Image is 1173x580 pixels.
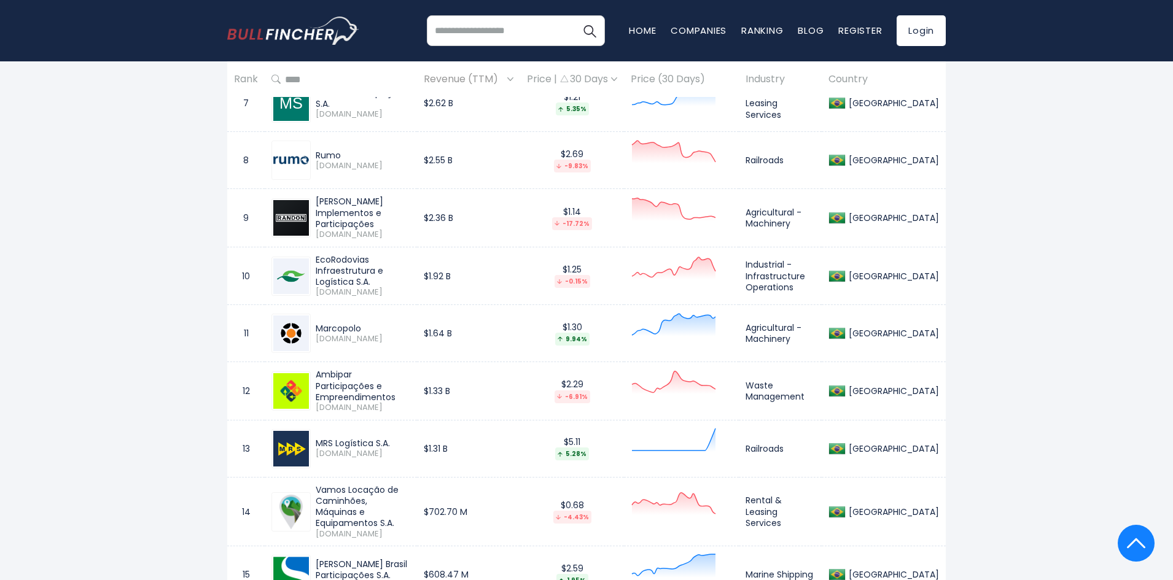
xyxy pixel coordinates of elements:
[273,431,309,466] img: MRSA3B.SA.png
[527,206,617,230] div: $1.14
[227,132,265,189] td: 8
[316,323,410,334] div: Marcopolo
[227,17,359,45] img: bullfincher logo
[527,91,617,115] div: $1.21
[527,379,617,403] div: $2.29
[227,305,265,362] td: 11
[555,447,589,460] div: 5.28%
[553,511,591,524] div: -4.43%
[739,362,822,420] td: Waste Management
[822,61,946,98] th: Country
[316,230,410,240] span: [DOMAIN_NAME]
[417,189,520,247] td: $2.36 B
[227,362,265,420] td: 12
[273,258,309,294] img: ECOR3.SA.png
[527,436,617,460] div: $5.11
[316,438,410,449] div: MRS Logística S.A.
[897,15,946,46] a: Login
[846,385,939,396] div: [GEOGRAPHIC_DATA]
[316,449,410,459] span: [DOMAIN_NAME]
[424,70,504,89] span: Revenue (TTM)
[555,333,590,346] div: 9.94%
[739,477,822,546] td: Rental & Leasing Services
[417,477,520,546] td: $702.70 M
[846,569,939,580] div: [GEOGRAPHIC_DATA]
[273,494,309,530] img: VAMO3.SA.png
[273,200,309,236] img: RAPT3.SA.png
[417,132,520,189] td: $2.55 B
[316,109,410,120] span: [DOMAIN_NAME]
[739,420,822,477] td: Railroads
[671,24,727,37] a: Companies
[555,275,590,288] div: -0.15%
[417,362,520,420] td: $1.33 B
[417,75,520,132] td: $2.62 B
[846,328,939,339] div: [GEOGRAPHIC_DATA]
[527,322,617,346] div: $1.30
[846,212,939,223] div: [GEOGRAPHIC_DATA]
[227,477,265,546] td: 14
[846,506,939,517] div: [GEOGRAPHIC_DATA]
[574,15,605,46] button: Search
[417,420,520,477] td: $1.31 B
[527,500,617,524] div: $0.68
[798,24,824,37] a: Blog
[629,24,656,37] a: Home
[316,287,410,298] span: [DOMAIN_NAME]
[624,61,739,98] th: Price (30 Days)
[316,529,410,539] span: [DOMAIN_NAME]
[273,315,309,351] img: POMO3.SA.png
[227,189,265,247] td: 9
[417,247,520,304] td: $1.92 B
[227,75,265,132] td: 7
[227,420,265,477] td: 13
[227,247,265,304] td: 10
[846,443,939,454] div: [GEOGRAPHIC_DATA]
[527,264,617,288] div: $1.25
[739,61,822,98] th: Industry
[739,75,822,132] td: Rental & Leasing Services
[555,390,590,403] div: -6.91%
[316,150,410,161] div: Rumo
[527,73,617,86] div: Price | 30 Days
[554,160,591,172] div: -9.83%
[316,161,410,171] span: [DOMAIN_NAME]
[846,271,939,282] div: [GEOGRAPHIC_DATA]
[316,87,410,109] div: Movida Participações S.A.
[316,403,410,413] span: [DOMAIN_NAME]
[552,217,592,230] div: -17.72%
[273,373,309,409] img: AMBP3.SA.png
[739,189,822,247] td: Agricultural - Machinery
[316,254,410,288] div: EcoRodovias Infraestrutura e Logística S.A.
[739,247,822,304] td: Industrial - Infrastructure Operations
[227,61,265,98] th: Rank
[417,305,520,362] td: $1.64 B
[316,484,410,529] div: Vamos Locação de Caminhões, Máquinas e Equipamentos S.A.
[846,155,939,166] div: [GEOGRAPHIC_DATA]
[739,132,822,189] td: Railroads
[316,334,410,344] span: [DOMAIN_NAME]
[316,369,410,403] div: Ambipar Participações e Empreendimentos
[739,305,822,362] td: Agricultural - Machinery
[273,156,309,164] img: RAIL3.SA.png
[527,149,617,172] div: $2.69
[741,24,783,37] a: Ranking
[227,17,359,45] a: Go to homepage
[838,24,882,37] a: Register
[556,102,589,115] div: 5.35%
[316,196,410,230] div: [PERSON_NAME] Implementos e Participações
[846,98,939,109] div: [GEOGRAPHIC_DATA]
